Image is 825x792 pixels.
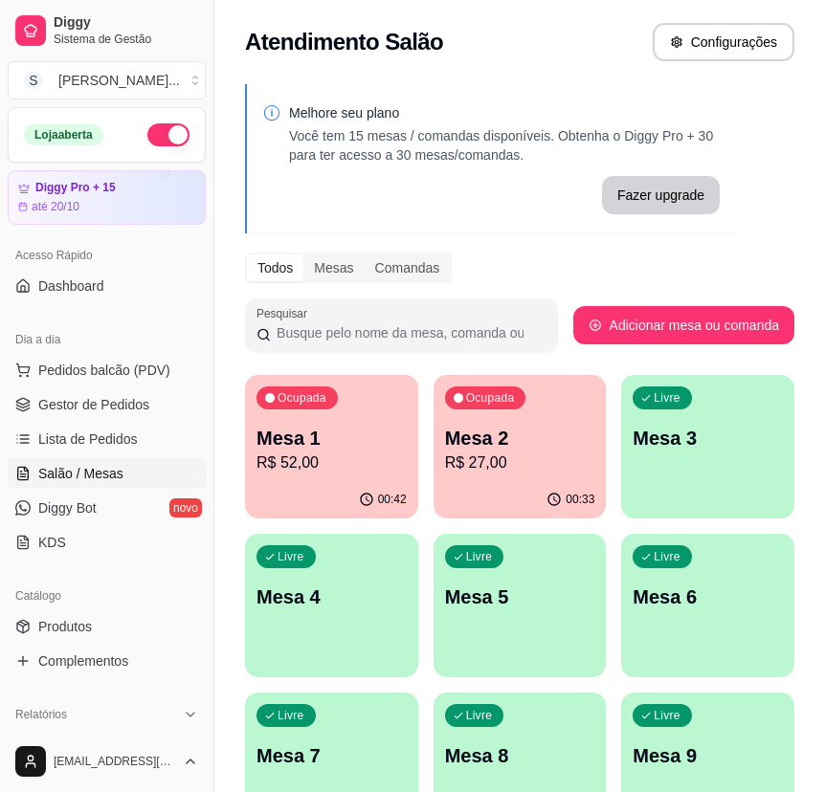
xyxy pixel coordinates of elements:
button: LivreMesa 5 [434,534,607,677]
p: Livre [278,549,304,564]
span: Produtos [38,617,92,636]
a: Gestor de Pedidos [8,389,206,420]
p: Você tem 15 mesas / comandas disponíveis. Obtenha o Diggy Pro + 30 para ter acesso a 30 mesas/com... [289,126,720,165]
span: KDS [38,533,66,552]
span: Diggy Bot [38,498,97,517]
span: S [24,71,43,90]
a: Dashboard [8,271,206,301]
span: Relatórios [15,707,67,722]
p: Melhore seu plano [289,103,720,122]
div: Comandas [365,254,451,281]
button: Pedidos balcão (PDV) [8,355,206,385]
p: Livre [654,708,680,723]
div: Mesas [303,254,364,281]
div: Loja aberta [24,124,103,145]
a: KDS [8,527,206,558]
span: Complementos [38,651,128,671]
div: [PERSON_NAME] ... [58,71,180,90]
div: Acesso Rápido [8,240,206,271]
h2: Atendimento Salão [245,27,443,57]
p: Mesa 8 [445,742,595,769]
a: Diggy Pro + 15até 20/10 [8,170,206,225]
span: Diggy [54,14,198,32]
p: Livre [654,549,680,564]
button: OcupadaMesa 2R$ 27,0000:33 [434,375,607,518]
span: Pedidos balcão (PDV) [38,361,170,380]
p: 00:33 [566,492,594,507]
button: OcupadaMesa 1R$ 52,0000:42 [245,375,418,518]
p: Mesa 7 [256,742,407,769]
article: até 20/10 [32,199,79,214]
div: Dia a dia [8,324,206,355]
article: Diggy Pro + 15 [35,181,116,195]
button: LivreMesa 6 [621,534,794,677]
p: Livre [654,390,680,406]
button: [EMAIL_ADDRESS][DOMAIN_NAME] [8,738,206,784]
button: Configurações [653,23,794,61]
button: LivreMesa 3 [621,375,794,518]
button: Adicionar mesa ou comanda [573,306,794,344]
p: Livre [278,708,304,723]
p: Mesa 9 [633,742,783,769]
span: Salão / Mesas [38,464,123,483]
p: Ocupada [278,390,326,406]
p: Ocupada [466,390,515,406]
a: DiggySistema de Gestão [8,8,206,54]
span: Gestor de Pedidos [38,395,149,414]
p: Mesa 2 [445,425,595,451]
p: R$ 52,00 [256,451,407,474]
button: Fazer upgrade [602,176,720,214]
a: Relatórios de vendas [8,730,206,760]
a: Salão / Mesas [8,458,206,489]
input: Pesquisar [271,323,546,342]
p: R$ 27,00 [445,451,595,474]
button: LivreMesa 4 [245,534,418,677]
button: Alterar Status [147,123,190,146]
p: Mesa 6 [633,583,783,610]
p: Mesa 4 [256,583,407,610]
p: Mesa 3 [633,425,783,451]
a: Complementos [8,646,206,676]
div: Todos [247,254,303,281]
p: Mesa 5 [445,583,595,610]
div: Catálogo [8,581,206,611]
span: [EMAIL_ADDRESS][DOMAIN_NAME] [54,754,175,769]
span: Dashboard [38,276,104,296]
a: Lista de Pedidos [8,424,206,454]
p: Livre [466,549,493,564]
span: Sistema de Gestão [54,32,198,47]
label: Pesquisar [256,305,314,321]
a: Diggy Botnovo [8,493,206,523]
span: Lista de Pedidos [38,429,138,449]
p: Mesa 1 [256,425,407,451]
p: 00:42 [378,492,407,507]
p: Livre [466,708,493,723]
a: Produtos [8,611,206,642]
button: Select a team [8,61,206,99]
